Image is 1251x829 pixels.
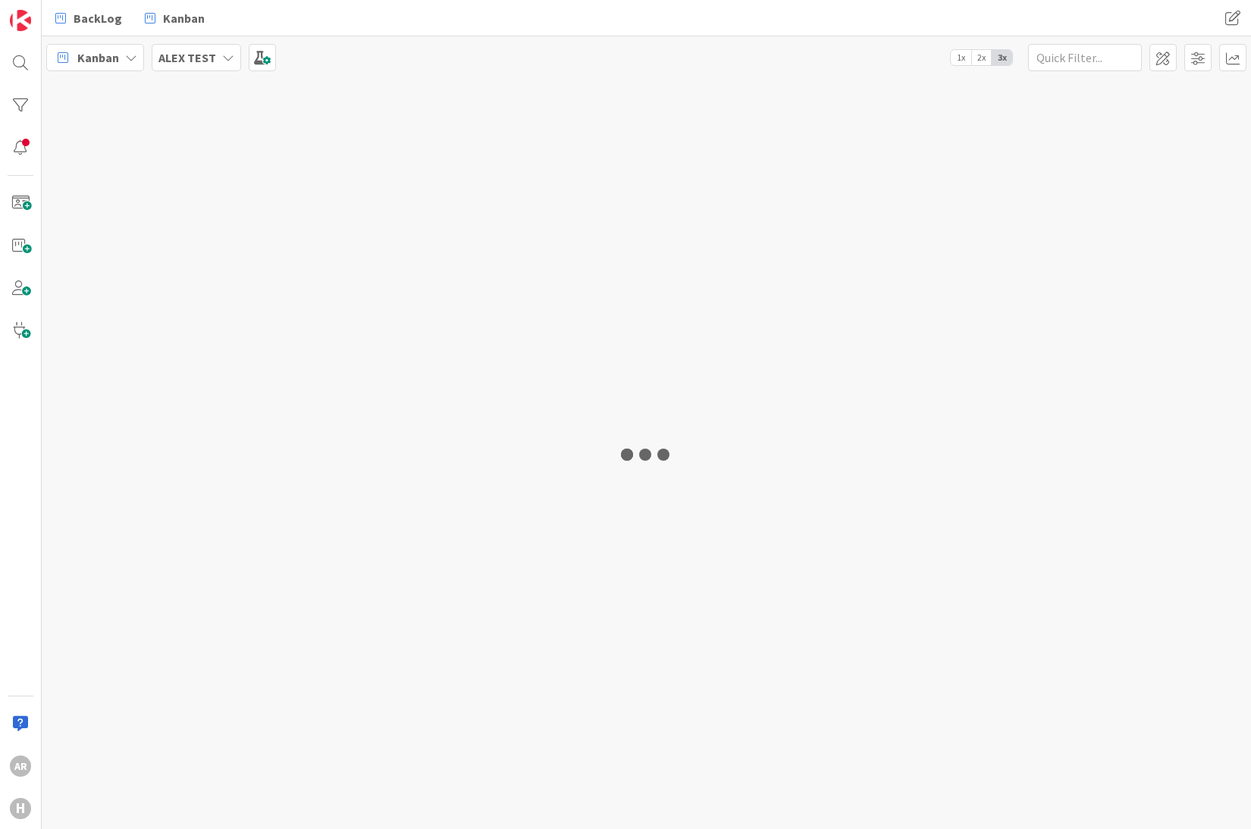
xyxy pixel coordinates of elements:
[1028,44,1142,71] input: Quick Filter...
[136,5,214,32] a: Kanban
[971,50,992,65] span: 2x
[10,798,31,819] div: H
[158,50,216,65] b: ALEX TEST
[951,50,971,65] span: 1x
[46,5,131,32] a: BackLog
[163,9,205,27] span: Kanban
[77,48,119,67] span: Kanban
[10,10,31,31] img: Visit kanbanzone.com
[10,755,31,777] div: AR
[74,9,122,27] span: BackLog
[992,50,1012,65] span: 3x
